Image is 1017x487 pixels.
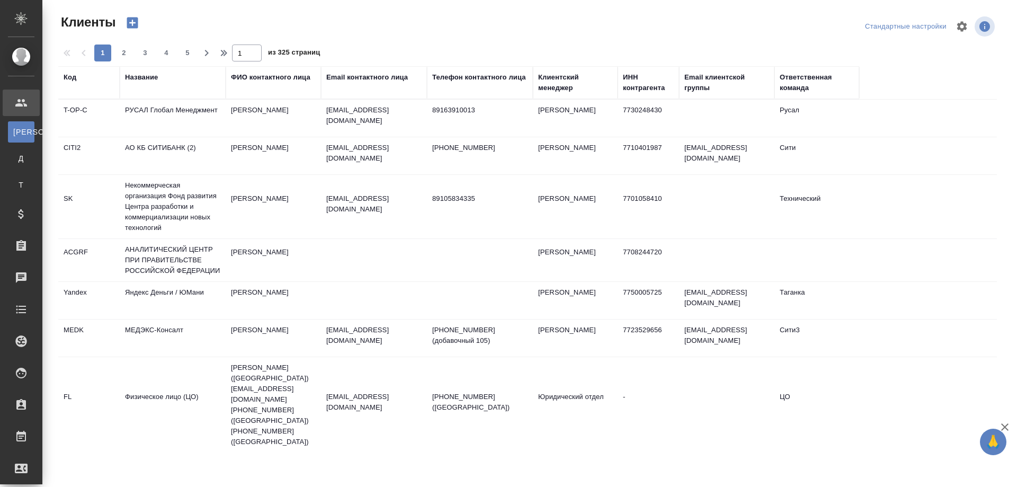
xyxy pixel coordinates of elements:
td: T-OP-C [58,100,120,137]
div: Телефон контактного лица [432,72,526,83]
div: split button [862,19,949,35]
span: 🙏 [984,431,1002,453]
span: Т [13,180,29,190]
td: РУСАЛ Глобал Менеджмент [120,100,226,137]
td: [PERSON_NAME] [226,282,321,319]
td: [PERSON_NAME] [226,188,321,225]
td: [PERSON_NAME] [226,320,321,357]
td: [PERSON_NAME] [226,100,321,137]
td: FL [58,386,120,423]
td: [PERSON_NAME] ([GEOGRAPHIC_DATA]) [EMAIL_ADDRESS][DOMAIN_NAME] [PHONE_NUMBER] ([GEOGRAPHIC_DATA])... [226,357,321,453]
td: 7730248430 [618,100,679,137]
td: Таганка [774,282,859,319]
td: 7701058410 [618,188,679,225]
span: Д [13,153,29,164]
td: [PERSON_NAME] [226,242,321,279]
td: [PERSON_NAME] [533,188,618,225]
td: 7750005725 [618,282,679,319]
td: Некоммерческая организация Фонд развития Центра разработки и коммерциализации новых технологий [120,175,226,238]
td: [EMAIL_ADDRESS][DOMAIN_NAME] [679,137,774,174]
button: Создать [120,14,145,32]
a: [PERSON_NAME] [8,121,34,143]
td: ЦО [774,386,859,423]
td: АНАЛИТИЧЕСКИЙ ЦЕНТР ПРИ ПРАВИТЕЛЬСТВЕ РОССИЙСКОЙ ФЕДЕРАЦИИ [120,239,226,281]
span: из 325 страниц [268,46,320,61]
div: Код [64,72,76,83]
p: [EMAIL_ADDRESS][DOMAIN_NAME] [326,193,422,215]
td: [PERSON_NAME] [533,320,618,357]
td: [PERSON_NAME] [533,100,618,137]
span: 2 [115,48,132,58]
button: 2 [115,45,132,61]
span: Настроить таблицу [949,14,975,39]
td: SK [58,188,120,225]
td: Yandex [58,282,120,319]
div: Клиентский менеджер [538,72,612,93]
span: 3 [137,48,154,58]
div: Название [125,72,158,83]
td: CITI2 [58,137,120,174]
td: Технический [774,188,859,225]
p: 89163910013 [432,105,528,116]
div: Email клиентской группы [684,72,769,93]
div: ФИО контактного лица [231,72,310,83]
p: [PHONE_NUMBER] ([GEOGRAPHIC_DATA]) [432,392,528,413]
button: 5 [179,45,196,61]
td: 7710401987 [618,137,679,174]
span: Посмотреть информацию [975,16,997,37]
td: [PERSON_NAME] [533,282,618,319]
td: Яндекс Деньги / ЮМани [120,282,226,319]
p: 89105834335 [432,193,528,204]
td: Юридический отдел [533,386,618,423]
button: 🙏 [980,429,1006,455]
span: [PERSON_NAME] [13,127,29,137]
a: Т [8,174,34,196]
span: 4 [158,48,175,58]
p: [EMAIL_ADDRESS][DOMAIN_NAME] [326,143,422,164]
td: Сити3 [774,320,859,357]
td: [EMAIL_ADDRESS][DOMAIN_NAME] [679,320,774,357]
td: 7723529656 [618,320,679,357]
td: [PERSON_NAME] [226,137,321,174]
a: Д [8,148,34,169]
p: [PHONE_NUMBER] (добавочный 105) [432,325,528,346]
div: ИНН контрагента [623,72,674,93]
div: Email контактного лица [326,72,408,83]
td: 7708244720 [618,242,679,279]
button: 4 [158,45,175,61]
td: MEDK [58,320,120,357]
td: ACGRF [58,242,120,279]
span: 5 [179,48,196,58]
td: Русал [774,100,859,137]
td: [EMAIL_ADDRESS][DOMAIN_NAME] [679,282,774,319]
td: [PERSON_NAME] [533,242,618,279]
td: Сити [774,137,859,174]
p: [EMAIL_ADDRESS][DOMAIN_NAME] [326,325,422,346]
td: МЕДЭКС-Консалт [120,320,226,357]
td: - [618,386,679,423]
p: [EMAIL_ADDRESS][DOMAIN_NAME] [326,392,422,413]
td: [PERSON_NAME] [533,137,618,174]
td: АО КБ СИТИБАНК (2) [120,137,226,174]
div: Ответственная команда [780,72,854,93]
button: 3 [137,45,154,61]
p: [EMAIL_ADDRESS][DOMAIN_NAME] [326,105,422,126]
p: [PHONE_NUMBER] [432,143,528,153]
span: Клиенты [58,14,115,31]
td: Физическое лицо (ЦО) [120,386,226,423]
